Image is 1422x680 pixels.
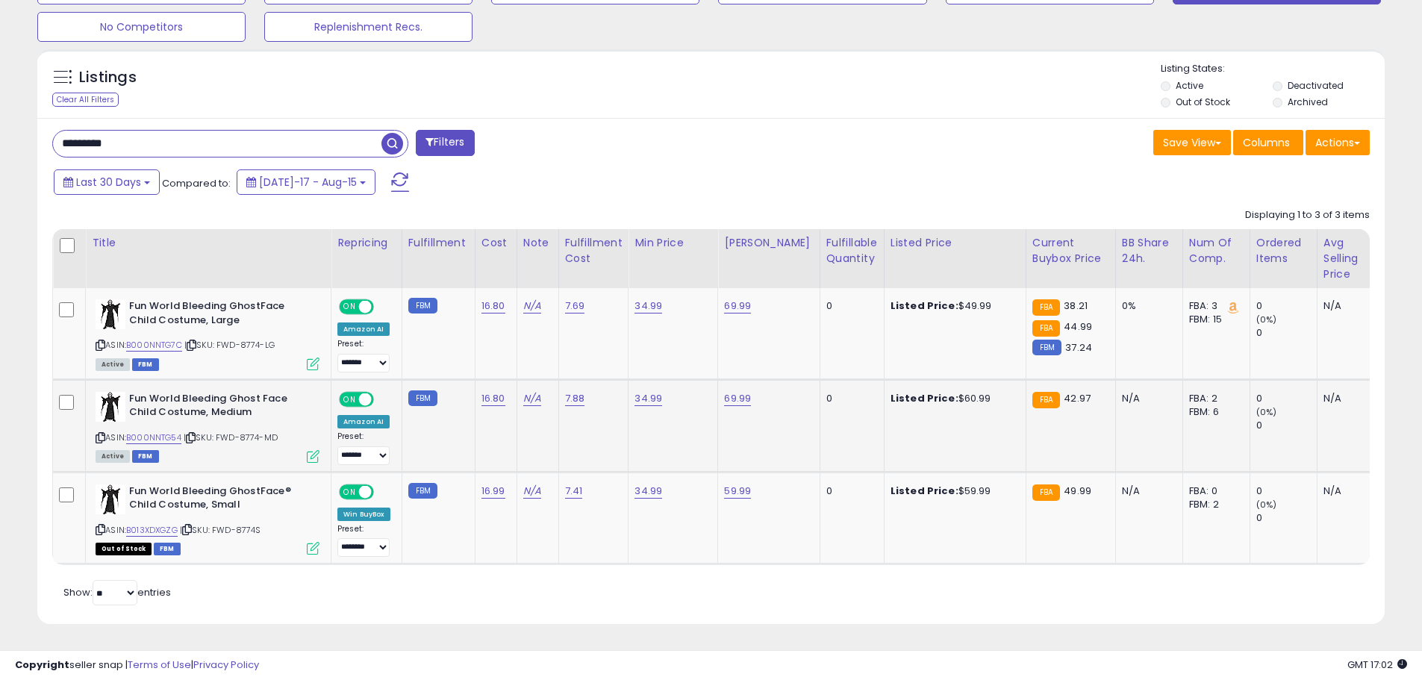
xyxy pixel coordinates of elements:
[184,339,275,351] span: | SKU: FWD-8774-LG
[634,484,662,499] a: 34.99
[724,391,751,406] a: 69.99
[1243,135,1290,150] span: Columns
[264,12,473,42] button: Replenishment Recs.
[126,524,178,537] a: B013XDXGZG
[337,322,390,336] div: Amazon AI
[337,339,390,372] div: Preset:
[337,415,390,428] div: Amazon AI
[129,484,311,516] b: Fun World Bleeding GhostFace® Child Costume, Small
[340,485,359,498] span: ON
[565,391,585,406] a: 7.88
[1122,484,1171,498] div: N/A
[523,391,541,406] a: N/A
[37,12,246,42] button: No Competitors
[54,169,160,195] button: Last 30 Days
[96,484,125,514] img: 417DrLSw64L._SL40_.jpg
[337,508,390,521] div: Win BuyBox
[634,235,711,251] div: Min Price
[724,235,813,251] div: [PERSON_NAME]
[96,543,152,555] span: All listings that are currently out of stock and unavailable for purchase on Amazon
[372,393,396,405] span: OFF
[1065,340,1092,355] span: 37.24
[1288,79,1344,92] label: Deactivated
[1306,130,1370,155] button: Actions
[96,358,130,371] span: All listings currently available for purchase on Amazon
[1153,130,1231,155] button: Save View
[1064,299,1088,313] span: 38.21
[76,175,141,190] span: Last 30 Days
[408,483,437,499] small: FBM
[408,235,469,251] div: Fulfillment
[1161,62,1385,76] p: Listing States:
[1122,299,1171,313] div: 0%
[237,169,375,195] button: [DATE]-17 - Aug-15
[1032,320,1060,337] small: FBA
[372,301,396,314] span: OFF
[1256,511,1317,525] div: 0
[96,450,130,463] span: All listings currently available for purchase on Amazon
[126,339,182,352] a: B000NNTG7C
[1256,484,1317,498] div: 0
[129,299,311,331] b: Fun World Bleeding GhostFace Child Costume, Large
[891,392,1014,405] div: $60.99
[96,392,125,422] img: 417DrLSw64L._SL40_.jpg
[523,484,541,499] a: N/A
[337,524,390,558] div: Preset:
[52,93,119,107] div: Clear All Filters
[1323,484,1373,498] div: N/A
[891,299,1014,313] div: $49.99
[1189,392,1238,405] div: FBA: 2
[481,484,505,499] a: 16.99
[1256,419,1317,432] div: 0
[1233,130,1303,155] button: Columns
[891,235,1020,251] div: Listed Price
[96,392,319,461] div: ASIN:
[162,176,231,190] span: Compared to:
[565,484,583,499] a: 7.41
[1256,235,1311,266] div: Ordered Items
[340,301,359,314] span: ON
[96,484,319,554] div: ASIN:
[1245,208,1370,222] div: Displaying 1 to 3 of 3 items
[826,392,873,405] div: 0
[92,235,325,251] div: Title
[1122,235,1176,266] div: BB Share 24h.
[128,658,191,672] a: Terms of Use
[826,299,873,313] div: 0
[1256,392,1317,405] div: 0
[891,484,1014,498] div: $59.99
[180,524,261,536] span: | SKU: FWD-8774S
[826,235,878,266] div: Fulfillable Quantity
[79,67,137,88] h5: Listings
[1189,498,1238,511] div: FBM: 2
[408,390,437,406] small: FBM
[1064,319,1092,334] span: 44.99
[481,299,505,314] a: 16.80
[184,431,278,443] span: | SKU: FWD-8774-MD
[724,299,751,314] a: 69.99
[337,235,396,251] div: Repricing
[15,658,259,673] div: seller snap | |
[1323,392,1373,405] div: N/A
[1064,391,1091,405] span: 42.97
[1288,96,1328,108] label: Archived
[416,130,474,156] button: Filters
[1032,484,1060,501] small: FBA
[1256,299,1317,313] div: 0
[634,299,662,314] a: 34.99
[891,484,958,498] b: Listed Price:
[1032,235,1109,266] div: Current Buybox Price
[891,391,958,405] b: Listed Price:
[1032,299,1060,316] small: FBA
[154,543,181,555] span: FBM
[1256,406,1277,418] small: (0%)
[337,431,390,465] div: Preset:
[523,235,552,251] div: Note
[126,431,181,444] a: B000NNTG54
[372,485,396,498] span: OFF
[826,484,873,498] div: 0
[1256,499,1277,511] small: (0%)
[565,235,623,266] div: Fulfillment Cost
[193,658,259,672] a: Privacy Policy
[724,484,751,499] a: 59.99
